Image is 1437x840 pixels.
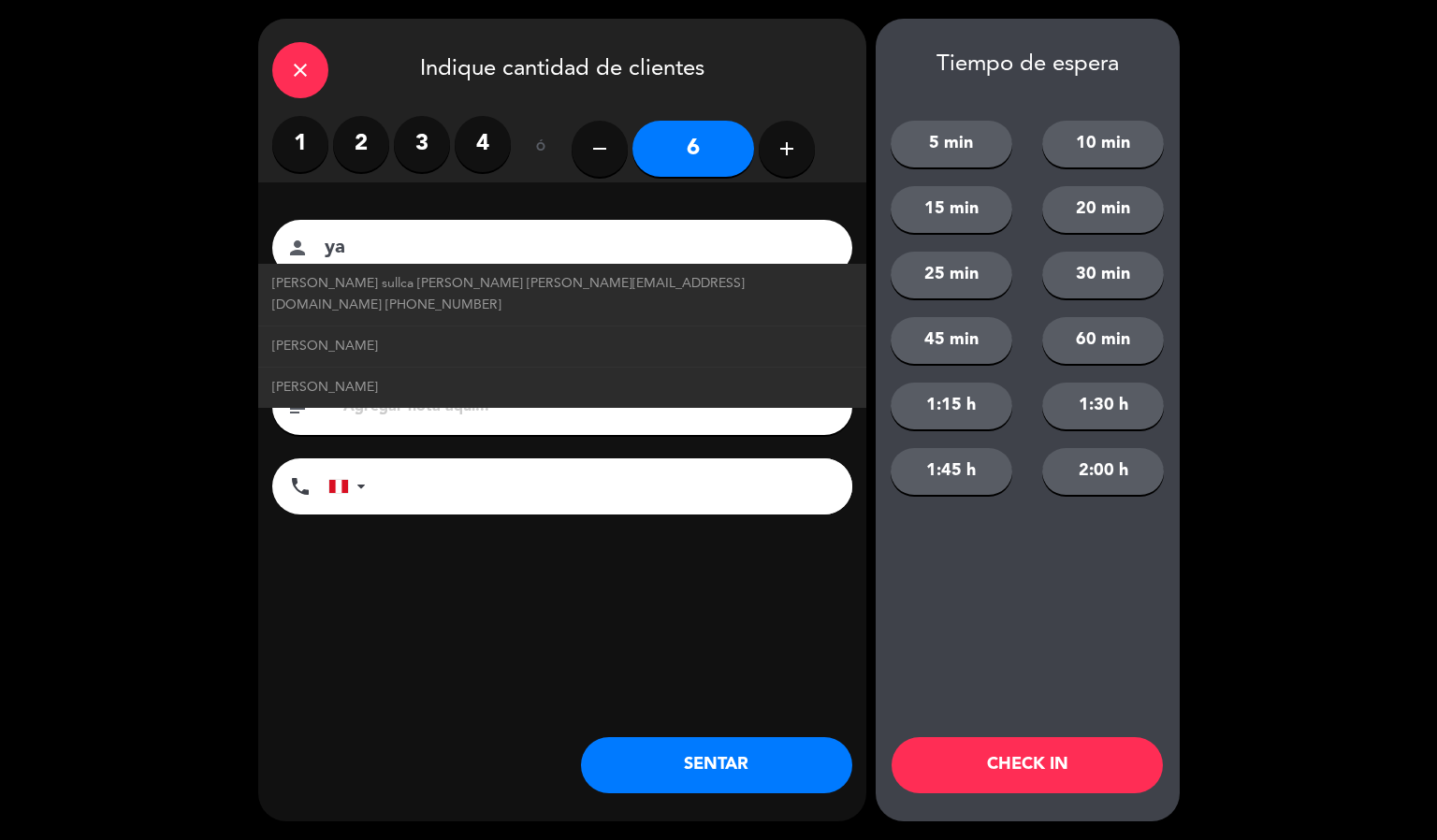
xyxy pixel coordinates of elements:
[891,186,1012,233] button: 15 min
[588,138,611,160] i: remove
[394,116,450,172] label: 3
[272,377,378,398] span: [PERSON_NAME]
[272,273,852,316] span: [PERSON_NAME] sullca [PERSON_NAME] [PERSON_NAME][EMAIL_ADDRESS][DOMAIN_NAME] [PHONE_NUMBER]
[1042,448,1164,495] button: 2:00 h
[891,448,1012,495] button: 1:45 h
[289,59,312,81] i: close
[891,252,1012,298] button: 25 min
[289,475,312,498] i: phone
[891,317,1012,364] button: 45 min
[876,51,1180,79] div: Tiempo de espera
[581,737,852,793] button: SENTAR
[272,116,328,172] label: 1
[891,383,1012,429] button: 1:15 h
[455,116,511,172] label: 4
[776,138,798,160] i: add
[1042,383,1164,429] button: 1:30 h
[1042,317,1164,364] button: 60 min
[323,232,828,265] input: Nombre del cliente
[286,237,309,259] i: person
[759,121,815,177] button: add
[272,336,378,357] span: [PERSON_NAME]
[333,116,389,172] label: 2
[258,19,866,116] div: Indique cantidad de clientes
[1042,121,1164,167] button: 10 min
[329,459,372,514] div: Peru (Perú): +51
[572,121,628,177] button: remove
[1042,252,1164,298] button: 30 min
[892,737,1163,793] button: CHECK IN
[891,121,1012,167] button: 5 min
[511,116,572,181] div: ó
[1042,186,1164,233] button: 20 min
